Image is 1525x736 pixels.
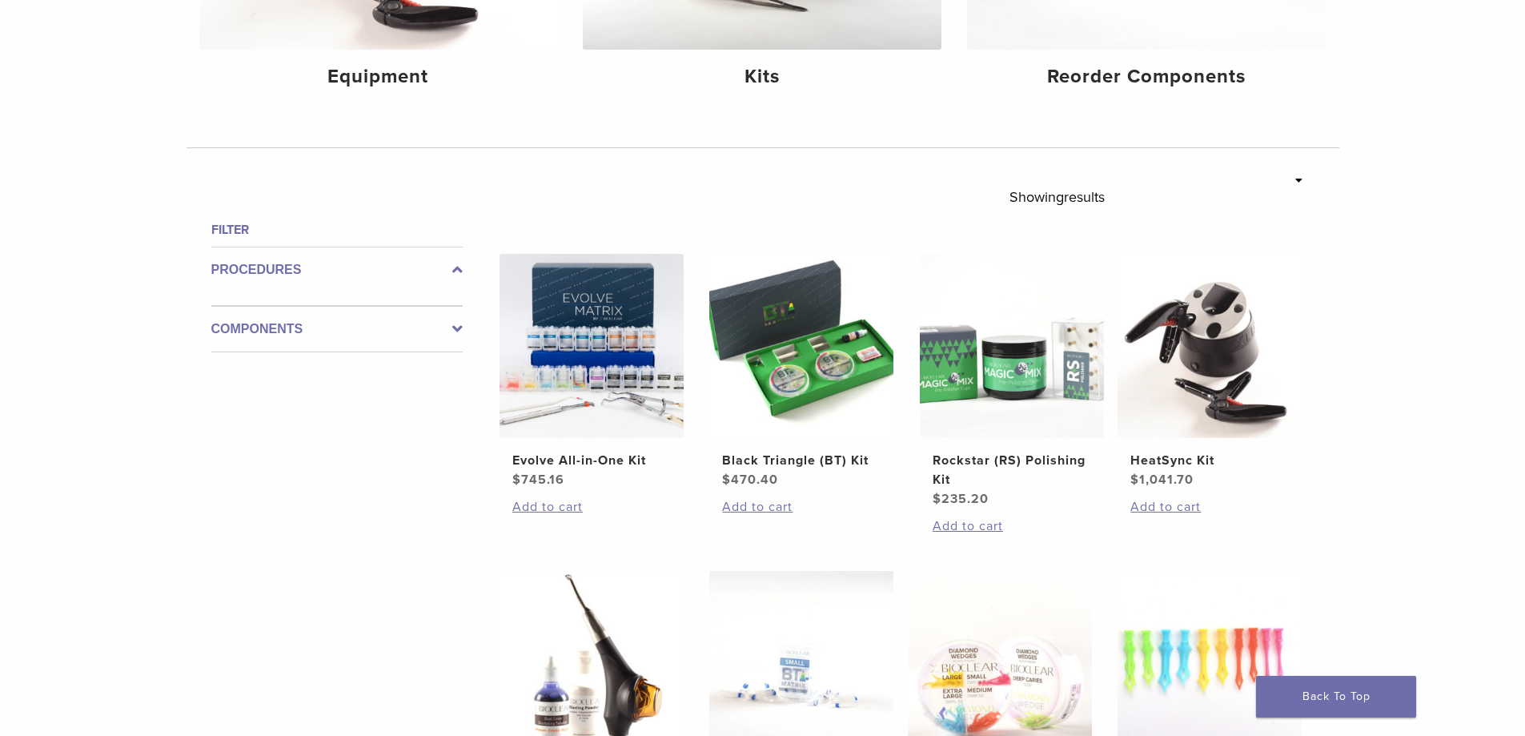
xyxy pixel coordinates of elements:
a: Rockstar (RS) Polishing KitRockstar (RS) Polishing Kit $235.20 [919,254,1106,509]
h2: Black Triangle (BT) Kit [722,451,881,470]
h2: Rockstar (RS) Polishing Kit [933,451,1091,489]
p: Showing results [1009,180,1105,214]
a: Add to cart: “Rockstar (RS) Polishing Kit” [933,517,1091,536]
h2: HeatSync Kit [1130,451,1289,470]
bdi: 745.16 [512,472,564,488]
a: HeatSync KitHeatSync Kit $1,041.70 [1117,254,1303,489]
span: $ [512,472,521,488]
span: $ [722,472,731,488]
bdi: 1,041.70 [1130,472,1194,488]
span: $ [1130,472,1139,488]
h4: Equipment [212,62,545,91]
img: Rockstar (RS) Polishing Kit [920,254,1104,438]
bdi: 470.40 [722,472,778,488]
a: Evolve All-in-One KitEvolve All-in-One Kit $745.16 [499,254,685,489]
bdi: 235.20 [933,491,989,507]
a: Add to cart: “Evolve All-in-One Kit” [512,497,671,517]
img: HeatSync Kit [1118,254,1302,438]
h4: Filter [211,220,463,239]
a: Add to cart: “HeatSync Kit” [1130,497,1289,517]
img: Evolve All-in-One Kit [500,254,684,438]
a: Back To Top [1256,676,1416,718]
h4: Reorder Components [980,62,1313,91]
a: Add to cart: “Black Triangle (BT) Kit” [722,497,881,517]
label: Procedures [211,260,463,280]
h4: Kits [596,62,929,91]
h2: Evolve All-in-One Kit [512,451,671,470]
span: $ [933,491,941,507]
label: Components [211,320,463,339]
a: Black Triangle (BT) KitBlack Triangle (BT) Kit $470.40 [708,254,895,489]
img: Black Triangle (BT) Kit [709,254,893,438]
